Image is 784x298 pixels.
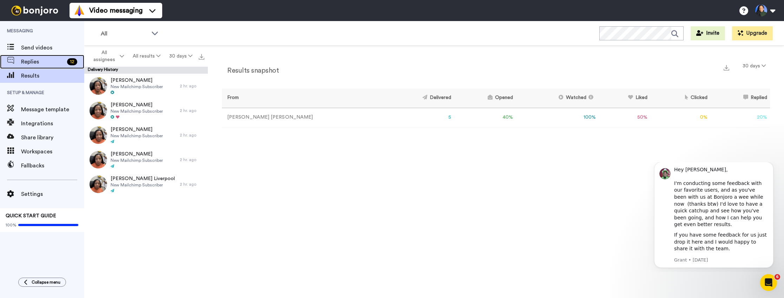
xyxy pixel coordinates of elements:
span: [PERSON_NAME] [111,101,163,108]
button: Invite [691,26,725,40]
th: Delivered [386,88,454,108]
div: 12 [67,58,77,65]
span: New Mailchimp Subscriber [111,84,163,90]
span: QUICK START GUIDE [6,213,56,218]
td: 0 % [650,108,710,127]
button: 30 days [738,60,770,72]
span: New Mailchimp Subscriber [111,108,163,114]
span: All [101,29,148,38]
td: [PERSON_NAME] [PERSON_NAME] [222,108,386,127]
img: 47f46030-fd15-43e3-b735-a46b2a9371ad-thumb.jpg [90,151,107,168]
td: 20 % [710,108,770,127]
a: [PERSON_NAME]New Mailchimp Subscriber2 hr. ago [84,74,208,98]
div: Delivery History [84,67,208,74]
span: [PERSON_NAME] [111,77,163,84]
span: Send videos [21,44,84,52]
th: Replied [710,88,770,108]
div: 2 hr. ago [180,108,204,113]
span: [PERSON_NAME] [111,151,163,158]
td: 5 [386,108,454,127]
h2: Results snapshot [222,67,279,74]
span: Settings [21,190,84,198]
th: Watched [516,88,599,108]
span: 100% [6,222,17,228]
span: Collapse menu [32,279,60,285]
div: 2 hr. ago [180,157,204,163]
p: Message from Grant, sent 8w ago [31,95,125,101]
img: fceabfff-9629-46c1-a2d3-2fa07ad74c63-thumb.jpg [90,77,107,95]
button: Collapse menu [18,278,66,287]
button: Export all results that match these filters now. [197,51,206,61]
span: New Mailchimp Subscriber [111,133,163,139]
td: 40 % [454,108,516,127]
img: export.svg [199,54,204,60]
div: Message content [31,4,125,94]
th: Opened [454,88,516,108]
td: 50 % [599,108,650,127]
div: 2 hr. ago [180,181,204,187]
a: [PERSON_NAME] LiverpoolNew Mailchimp Subscriber2 hr. ago [84,172,208,197]
button: All assignees [86,46,129,66]
button: Export a summary of each team member’s results that match this filter now. [722,62,731,72]
span: Integrations [21,119,84,128]
span: Message template [21,105,84,114]
td: 100 % [516,108,599,127]
div: If you have some feedback for us just drop it here and I would happy to share it with the team. [31,69,125,90]
img: export.svg [724,65,729,71]
img: 7b7d419c-f306-47f0-a2e1-6308b82c8343-thumb.jpg [90,102,107,119]
span: Fallbacks [21,161,84,170]
span: New Mailchimp Subscriber [111,158,163,163]
span: 6 [775,274,780,280]
span: Results [21,72,84,80]
div: 2 hr. ago [180,132,204,138]
span: Video messaging [89,6,143,15]
span: [PERSON_NAME] [111,126,163,133]
div: Hey [PERSON_NAME], I'm conducting some feedback with our favorite users, and as you've been with ... [31,4,125,66]
button: 30 days [165,50,197,62]
div: 2 hr. ago [180,83,204,89]
th: From [222,88,386,108]
button: Upgrade [732,26,773,40]
span: Replies [21,58,64,66]
th: Clicked [650,88,710,108]
img: 24eb4813-e07a-428a-8020-849adf0f18c6-thumb.jpg [90,126,107,144]
th: Liked [599,88,650,108]
img: Profile image for Grant [16,6,27,17]
a: [PERSON_NAME]New Mailchimp Subscriber2 hr. ago [84,147,208,172]
button: All results [129,50,165,62]
span: Share library [21,133,84,142]
span: Workspaces [21,147,84,156]
a: [PERSON_NAME]New Mailchimp Subscriber2 hr. ago [84,123,208,147]
img: bj-logo-header-white.svg [8,6,61,15]
span: New Mailchimp Subscriber [111,182,175,188]
iframe: Intercom notifications message [644,162,784,272]
a: [PERSON_NAME]New Mailchimp Subscriber2 hr. ago [84,98,208,123]
img: vm-color.svg [74,5,85,16]
span: All assignees [90,49,118,63]
img: 94448374-3248-4916-9e01-2e989692e42b-thumb.jpg [90,176,107,193]
iframe: Intercom live chat [760,274,777,291]
span: [PERSON_NAME] Liverpool [111,175,175,182]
